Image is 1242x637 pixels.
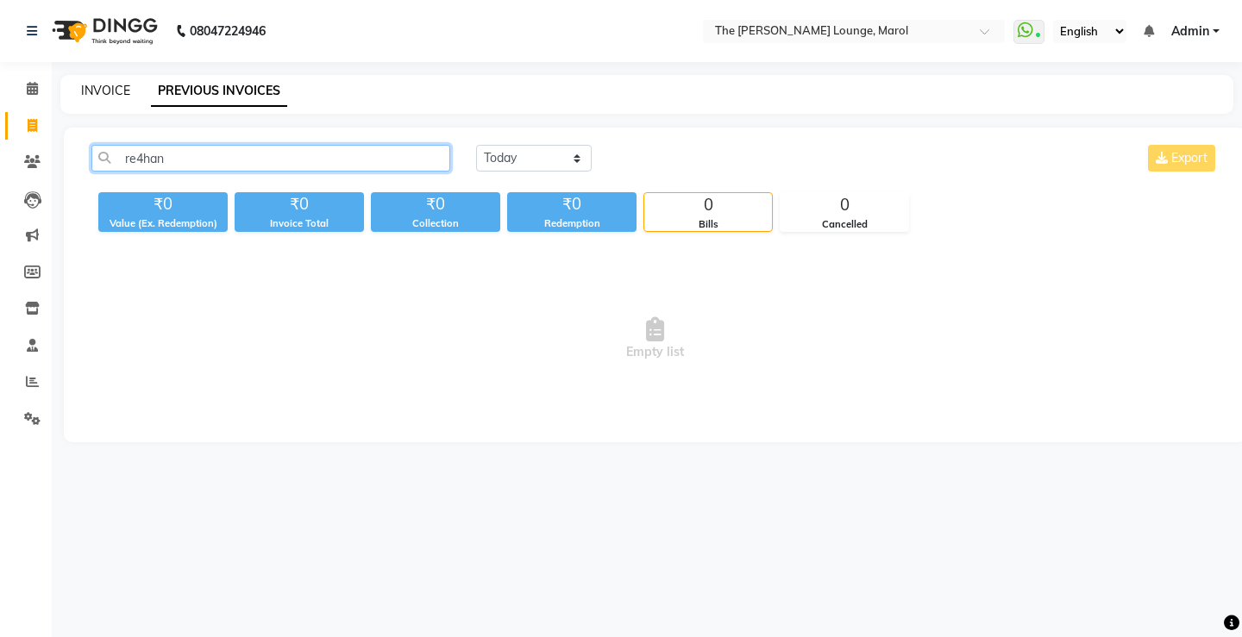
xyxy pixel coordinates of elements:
[644,217,772,232] div: Bills
[507,216,637,231] div: Redemption
[371,192,500,216] div: ₹0
[235,192,364,216] div: ₹0
[98,192,228,216] div: ₹0
[91,145,450,172] input: Search by Name/Mobile/Email/Invoice No
[507,192,637,216] div: ₹0
[91,253,1219,425] span: Empty list
[781,193,908,217] div: 0
[81,83,130,98] a: INVOICE
[371,216,500,231] div: Collection
[98,216,228,231] div: Value (Ex. Redemption)
[1171,22,1209,41] span: Admin
[44,7,162,55] img: logo
[781,217,908,232] div: Cancelled
[235,216,364,231] div: Invoice Total
[190,7,266,55] b: 08047224946
[644,193,772,217] div: 0
[151,76,287,107] a: PREVIOUS INVOICES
